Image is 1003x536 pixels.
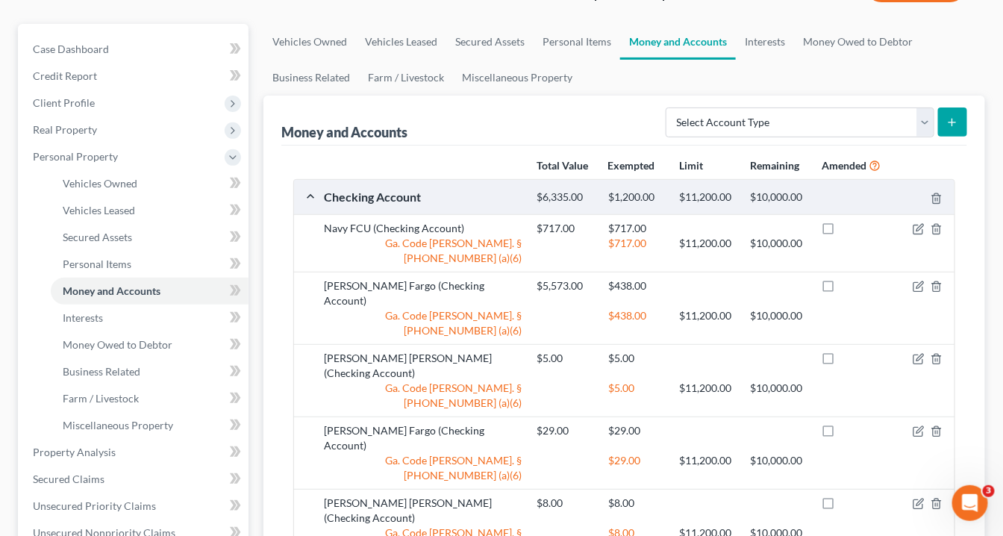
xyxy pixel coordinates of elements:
[63,258,131,270] span: Personal Items
[530,496,601,511] div: $8.00
[21,439,249,466] a: Property Analysis
[530,190,601,205] div: $6,335.00
[21,493,249,520] a: Unsecured Priority Claims
[316,453,530,483] div: Ga. Code [PERSON_NAME]. § [PHONE_NUMBER] (a)(6)
[33,43,109,55] span: Case Dashboard
[530,221,601,236] div: $717.00
[601,190,672,205] div: $1,200.00
[794,24,922,60] a: Money Owed to Debtor
[672,190,743,205] div: $11,200.00
[51,278,249,305] a: Money and Accounts
[743,190,813,205] div: $10,000.00
[743,236,813,251] div: $10,000.00
[446,24,534,60] a: Secured Assets
[743,453,813,468] div: $10,000.00
[21,466,249,493] a: Secured Claims
[33,446,116,458] span: Property Analysis
[608,159,655,172] strong: Exempted
[672,381,743,396] div: $11,200.00
[672,308,743,323] div: $11,200.00
[63,365,140,378] span: Business Related
[534,24,620,60] a: Personal Items
[952,485,988,521] iframe: Intercom live chat
[601,381,672,396] div: $5.00
[530,278,601,293] div: $5,573.00
[601,221,672,236] div: $717.00
[51,224,249,251] a: Secured Assets
[601,351,672,366] div: $5.00
[316,351,530,381] div: [PERSON_NAME] [PERSON_NAME] (Checking Account)
[21,63,249,90] a: Credit Report
[33,69,97,82] span: Credit Report
[736,24,794,60] a: Interests
[21,36,249,63] a: Case Dashboard
[51,305,249,331] a: Interests
[63,284,160,297] span: Money and Accounts
[601,278,672,293] div: $438.00
[51,197,249,224] a: Vehicles Leased
[63,311,103,324] span: Interests
[359,60,453,96] a: Farm / Livestock
[601,236,672,251] div: $717.00
[316,308,530,338] div: Ga. Code [PERSON_NAME]. § [PHONE_NUMBER] (a)(6)
[263,24,356,60] a: Vehicles Owned
[751,159,800,172] strong: Remaining
[263,60,359,96] a: Business Related
[672,236,743,251] div: $11,200.00
[537,159,588,172] strong: Total Value
[51,385,249,412] a: Farm / Livestock
[63,419,173,431] span: Miscellaneous Property
[51,170,249,197] a: Vehicles Owned
[530,351,601,366] div: $5.00
[316,221,530,236] div: Navy FCU (Checking Account)
[33,473,104,485] span: Secured Claims
[316,278,530,308] div: [PERSON_NAME] Fargo (Checking Account)
[51,331,249,358] a: Money Owed to Debtor
[453,60,581,96] a: Miscellaneous Property
[743,381,813,396] div: $10,000.00
[63,231,132,243] span: Secured Assets
[51,412,249,439] a: Miscellaneous Property
[316,381,530,411] div: Ga. Code [PERSON_NAME]. § [PHONE_NUMBER] (a)(6)
[281,123,407,141] div: Money and Accounts
[601,423,672,438] div: $29.00
[33,123,97,136] span: Real Property
[356,24,446,60] a: Vehicles Leased
[601,496,672,511] div: $8.00
[983,485,995,497] span: 3
[316,236,530,266] div: Ga. Code [PERSON_NAME]. § [PHONE_NUMBER] (a)(6)
[33,150,118,163] span: Personal Property
[672,453,743,468] div: $11,200.00
[33,96,95,109] span: Client Profile
[822,159,866,172] strong: Amended
[601,308,672,323] div: $438.00
[743,308,813,323] div: $10,000.00
[679,159,703,172] strong: Limit
[51,251,249,278] a: Personal Items
[316,496,530,526] div: [PERSON_NAME] [PERSON_NAME] (Checking Account)
[63,177,137,190] span: Vehicles Owned
[63,392,139,405] span: Farm / Livestock
[63,204,135,216] span: Vehicles Leased
[33,499,156,512] span: Unsecured Priority Claims
[51,358,249,385] a: Business Related
[620,24,736,60] a: Money and Accounts
[316,189,530,205] div: Checking Account
[63,338,172,351] span: Money Owed to Debtor
[316,423,530,453] div: [PERSON_NAME] Fargo (Checking Account)
[601,453,672,468] div: $29.00
[530,423,601,438] div: $29.00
